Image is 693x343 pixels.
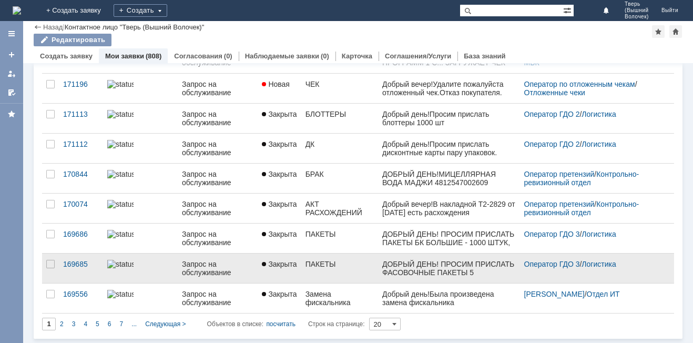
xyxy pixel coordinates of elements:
[107,170,134,178] img: statusbar-100 (1).png
[262,260,297,268] span: Закрыта
[524,260,661,268] div: /
[178,164,258,193] a: Запрос на обслуживание
[63,290,99,298] div: 169556
[174,52,222,60] a: Согласования
[59,104,103,133] a: 171113
[182,80,253,97] div: Запрос на обслуживание
[301,134,378,163] a: ДК
[464,52,505,60] a: База знаний
[305,230,374,238] div: ПАКЕТЫ
[59,164,103,193] a: 170844
[258,284,301,313] a: Закрыта
[305,200,374,217] div: АКТ РАСХОЖДЕНИЙ
[3,65,20,82] a: Мои заявки
[305,290,374,307] div: Замена фискальника
[63,80,99,88] div: 171196
[107,230,134,238] img: statusbar-100 (1).png
[59,194,103,223] a: 170074
[63,170,99,178] div: 170844
[625,1,649,7] span: Тверь
[258,134,301,163] a: Закрыта
[305,140,374,148] div: ДК
[524,80,635,88] a: Оператор по отложенным чекам
[107,80,134,88] img: statusbar-0 (1).png
[301,284,378,313] a: Замена фискальника
[301,104,378,133] a: БЛОТТЕРЫ
[524,110,661,118] div: /
[305,260,374,268] div: ПАКЕТЫ
[13,6,21,15] img: logo
[178,134,258,163] a: Запрос на обслуживание
[258,104,301,133] a: Закрыта
[84,320,87,328] span: 4
[60,320,64,328] span: 2
[262,80,290,88] span: Новая
[103,194,178,223] a: statusbar-100 (1).png
[107,110,134,118] img: statusbar-100 (1).png
[305,170,374,178] div: БРАК
[72,320,76,328] span: 3
[63,110,99,118] div: 171113
[103,224,178,253] a: statusbar-100 (1).png
[178,74,258,103] a: Запрос на обслуживание
[266,318,295,330] div: посчитать
[207,320,263,328] span: Объектов в списке:
[524,200,661,217] div: /
[65,23,205,31] div: Контактное лицо "Тверь (Вышний Волочек)"
[182,290,253,307] div: Запрос на обслуживание
[182,170,253,187] div: Запрос на обслуживание
[103,134,178,163] a: statusbar-100 (1).png
[3,46,20,63] a: Создать заявку
[145,320,186,328] span: Следующая >
[59,134,103,163] a: 171112
[301,224,378,253] a: ПАКЕТЫ
[524,290,661,298] div: /
[524,200,639,217] a: Контрольно-ревизионный отдел
[524,88,585,97] a: Отложенные чеки
[305,80,374,88] div: ЧЕК
[178,254,258,283] a: Запрос на обслуживание
[245,52,319,60] a: Наблюдаемые заявки
[582,140,616,148] a: Логистика
[301,194,378,223] a: АКТ РАСХОЖДЕНИЙ
[105,52,144,60] a: Мои заявки
[63,230,99,238] div: 169686
[301,254,378,283] a: ПАКЕТЫ
[258,164,301,193] a: Закрыта
[582,230,616,238] a: Логистика
[107,290,134,298] img: statusbar-100 (1).png
[63,200,99,208] div: 170074
[563,5,574,15] span: Расширенный поиск
[146,52,161,60] div: (808)
[524,230,580,238] a: Оператор ГДО 3
[524,170,639,187] a: Контрольно-ревизионный отдел
[258,194,301,223] a: Закрыта
[524,170,661,187] div: /
[59,284,103,313] a: 169556
[524,110,580,118] a: Оператор ГДО 2
[178,284,258,313] a: Запрос на обслуживание
[587,290,620,298] a: Отдел ИТ
[385,52,451,60] a: Соглашения/Услуги
[182,140,253,157] div: Запрос на обслуживание
[524,230,661,238] div: /
[207,318,365,330] i: Строк на странице:
[178,194,258,223] a: Запрос на обслуживание
[625,14,649,20] span: Волочек)
[524,290,585,298] a: [PERSON_NAME]
[524,260,580,268] a: Оператор ГДО 3
[262,110,297,118] span: Закрыта
[103,74,178,103] a: statusbar-0 (1).png
[262,170,297,178] span: Закрыта
[119,320,123,328] span: 7
[103,284,178,313] a: statusbar-100 (1).png
[107,140,134,148] img: statusbar-100 (1).png
[63,140,99,148] div: 171112
[524,140,661,148] div: /
[258,74,301,103] a: Новая
[262,140,297,148] span: Закрыта
[59,74,103,103] a: 171196
[59,254,103,283] a: 169685
[524,170,595,178] a: Оператор претензий
[524,80,661,97] div: /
